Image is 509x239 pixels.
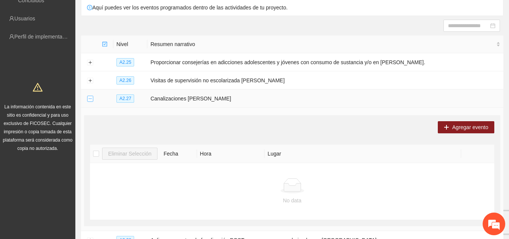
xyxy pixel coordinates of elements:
[116,76,134,85] span: A2.26
[87,96,93,102] button: Collapse row
[33,82,43,92] span: warning
[38,150,132,156] a: [EMAIL_ADDRESS][DOMAIN_NAME]
[102,148,157,160] button: Eliminar Selección
[147,71,503,89] td: Visitas de supervisión no escolarizada [PERSON_NAME]
[13,111,35,117] div: Operador
[160,145,197,163] th: Fecha
[15,123,112,131] span: ¿En cuál email podemos contactarle?
[33,146,138,160] div: 4:15 PM
[102,42,107,47] span: check-square
[116,58,134,66] span: A2.25
[147,53,503,71] td: Proporcionar consejerías en adicciones adolescentes y jóvenes con consumo de sustancia y/o en [PE...
[197,145,265,163] th: Hora
[87,60,93,66] button: Expand row
[3,104,73,151] span: La información contenida en este sitio es confidencial y para uso exclusivo de FICOSEC. Cualquier...
[452,123,488,131] span: Agregar evento
[6,63,141,96] div: Parece que no hemos podido atenderle. Deje un mensaje y nos pondremos en contacto con usted en br...
[438,121,494,133] button: plusAgregar evento
[4,173,144,199] textarea: Escriba su mensaje y pulse “Intro”
[87,5,92,10] span: exclamation-circle
[33,37,121,46] div: Chatee con nosotros ahora
[147,35,503,53] th: Resumen narrativo
[13,139,134,144] div: [PERSON_NAME]
[150,40,495,48] span: Resumen narrativo
[113,35,147,53] th: Nivel
[93,196,491,205] div: No data
[130,182,138,190] span: Enviar mensaje de voz
[87,78,93,84] button: Expand row
[116,94,134,103] span: A2.27
[14,15,35,22] a: Usuarios
[124,4,142,22] div: Minimizar ventana de chat en vivo
[147,89,503,108] td: Canalizaciones [PERSON_NAME]
[14,34,73,40] a: Perfil de implementadora
[82,91,138,105] div: 4:15 PM
[87,94,132,102] span: [PERSON_NAME]
[444,125,449,131] span: plus
[264,145,461,163] th: Lugar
